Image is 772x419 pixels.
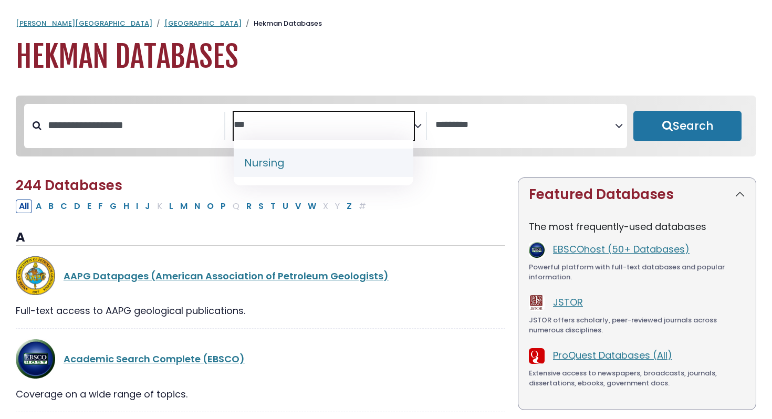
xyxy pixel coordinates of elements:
button: Filter Results P [217,200,229,213]
button: Filter Results A [33,200,45,213]
button: Filter Results I [133,200,141,213]
a: JSTOR [553,296,583,309]
button: Filter Results B [45,200,57,213]
div: Extensive access to newspapers, broadcasts, journals, dissertations, ebooks, government docs. [529,368,745,389]
button: Filter Results F [95,200,106,213]
li: Hekman Databases [242,18,322,29]
span: 244 Databases [16,176,122,195]
button: Filter Results O [204,200,217,213]
nav: Search filters [16,96,756,156]
button: Filter Results N [191,200,203,213]
button: Filter Results D [71,200,84,213]
div: Powerful platform with full-text databases and popular information. [529,262,745,282]
button: Filter Results T [267,200,279,213]
nav: breadcrumb [16,18,756,29]
button: Filter Results U [279,200,291,213]
button: All [16,200,32,213]
button: Filter Results L [166,200,176,213]
a: EBSCOhost (50+ Databases) [553,243,690,256]
a: AAPG Datapages (American Association of Petroleum Geologists) [64,269,389,282]
button: Filter Results E [84,200,95,213]
p: The most frequently-used databases [529,219,745,234]
button: Filter Results C [57,200,70,213]
a: [GEOGRAPHIC_DATA] [164,18,242,28]
button: Filter Results J [142,200,153,213]
button: Filter Results R [243,200,255,213]
button: Filter Results Z [343,200,355,213]
a: ProQuest Databases (All) [553,349,672,362]
button: Filter Results W [305,200,319,213]
a: Academic Search Complete (EBSCO) [64,352,245,365]
button: Filter Results S [255,200,267,213]
li: Nursing [234,149,413,177]
div: Full-text access to AAPG geological publications. [16,303,505,318]
h3: A [16,230,505,246]
input: Search database by title or keyword [41,117,224,134]
div: JSTOR offers scholarly, peer-reviewed journals across numerous disciplines. [529,315,745,336]
div: Alpha-list to filter by first letter of database name [16,199,370,212]
button: Filter Results V [292,200,304,213]
button: Filter Results M [177,200,191,213]
textarea: Search [234,120,413,131]
button: Submit for Search Results [633,111,742,141]
a: [PERSON_NAME][GEOGRAPHIC_DATA] [16,18,152,28]
div: Coverage on a wide range of topics. [16,387,505,401]
button: Filter Results G [107,200,120,213]
h1: Hekman Databases [16,39,756,75]
button: Featured Databases [518,178,756,211]
button: Filter Results H [120,200,132,213]
textarea: Search [435,120,615,131]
